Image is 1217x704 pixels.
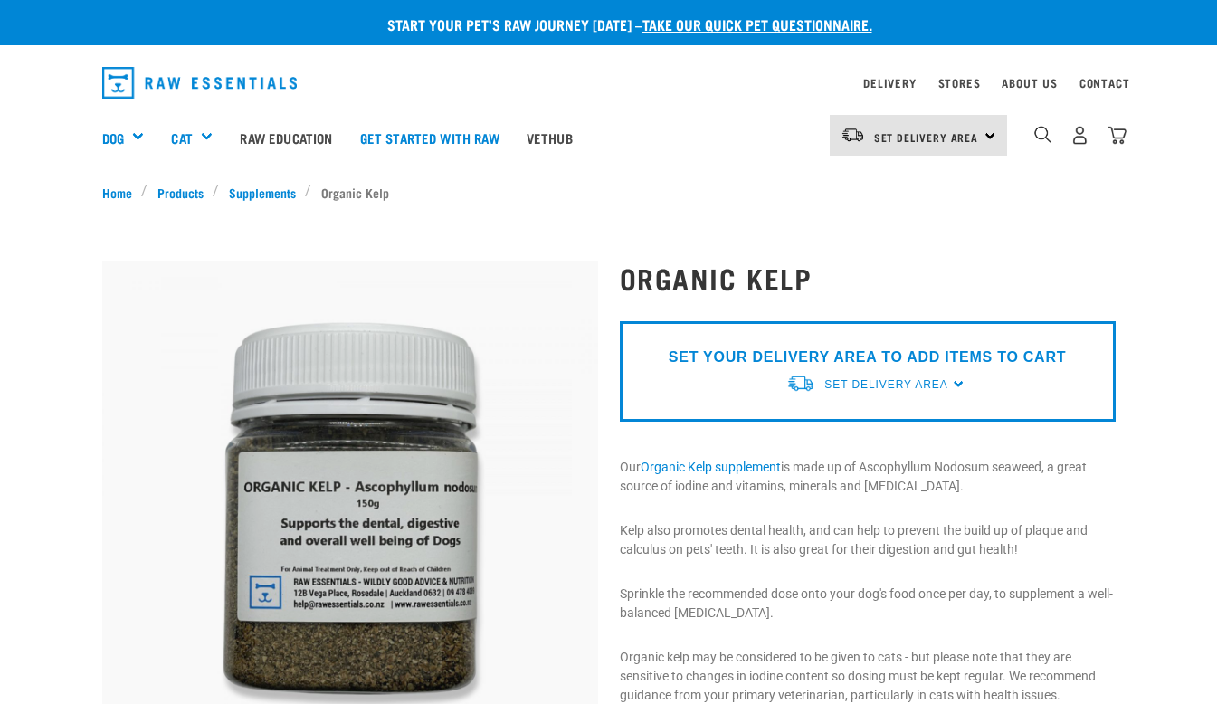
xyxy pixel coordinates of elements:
a: Raw Education [226,101,346,174]
a: take our quick pet questionnaire. [642,20,872,28]
a: Get started with Raw [347,101,513,174]
a: Home [102,183,142,202]
a: Vethub [513,101,586,174]
nav: breadcrumbs [102,183,1116,202]
a: Dog [102,128,124,148]
a: Cat [171,128,192,148]
img: home-icon@2x.png [1108,126,1127,145]
span: Set Delivery Area [874,134,979,140]
img: Raw Essentials Logo [102,67,298,99]
a: Products [147,183,213,202]
p: Our is made up of Ascophyllum Nodosum seaweed, a great source of iodine and vitamins, minerals an... [620,458,1116,496]
img: home-icon-1@2x.png [1034,126,1051,143]
p: SET YOUR DELIVERY AREA TO ADD ITEMS TO CART [669,347,1066,368]
a: Delivery [863,80,916,86]
img: van-moving.png [786,374,815,393]
a: Stores [938,80,981,86]
h1: Organic Kelp [620,262,1116,294]
span: Set Delivery Area [824,378,947,391]
nav: dropdown navigation [88,60,1130,106]
img: user.png [1070,126,1089,145]
img: van-moving.png [841,127,865,143]
p: Kelp also promotes dental health, and can help to prevent the build up of plaque and calculus on ... [620,521,1116,559]
a: About Us [1002,80,1057,86]
a: Supplements [219,183,305,202]
p: Sprinkle the recommended dose onto your dog's food once per day, to supplement a well-balanced [M... [620,585,1116,623]
a: Organic Kelp supplement [641,460,781,474]
a: Contact [1079,80,1130,86]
